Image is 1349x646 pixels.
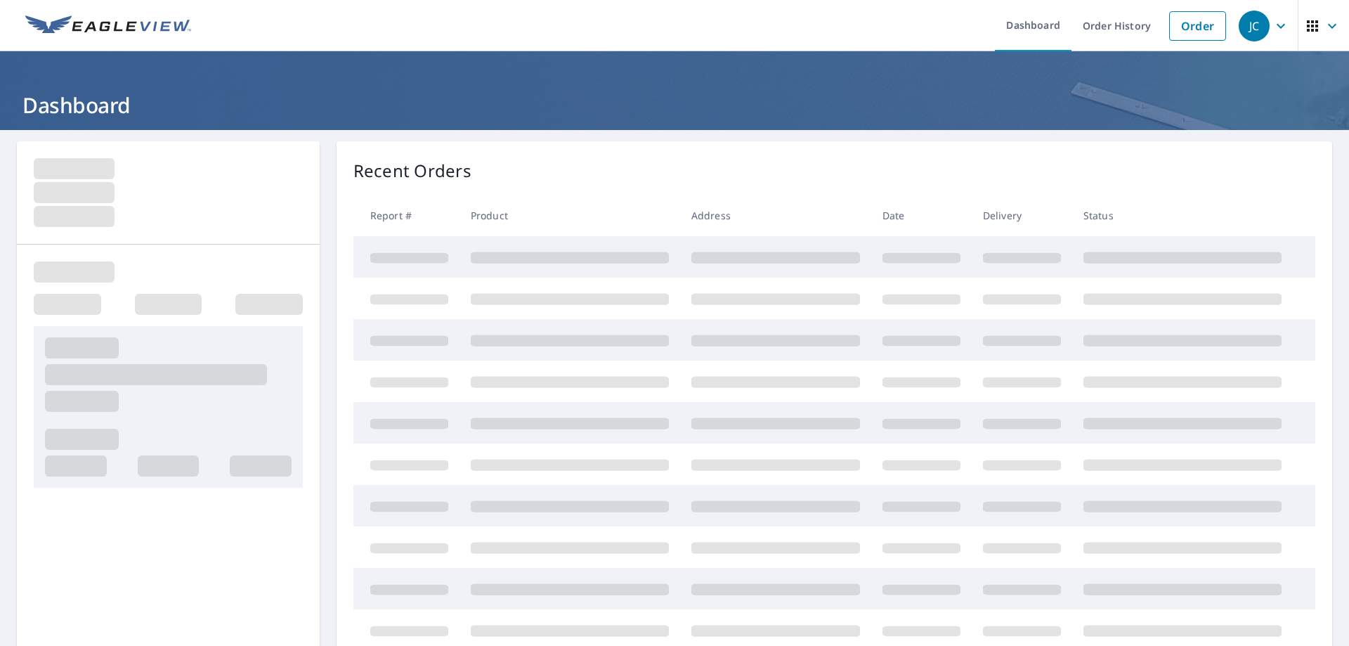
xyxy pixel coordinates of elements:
div: JC [1239,11,1270,41]
a: Order [1169,11,1226,41]
th: Address [680,195,871,236]
th: Delivery [972,195,1072,236]
th: Product [460,195,680,236]
th: Status [1072,195,1293,236]
img: EV Logo [25,15,191,37]
th: Date [871,195,972,236]
th: Report # [353,195,460,236]
p: Recent Orders [353,158,471,183]
h1: Dashboard [17,91,1332,119]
